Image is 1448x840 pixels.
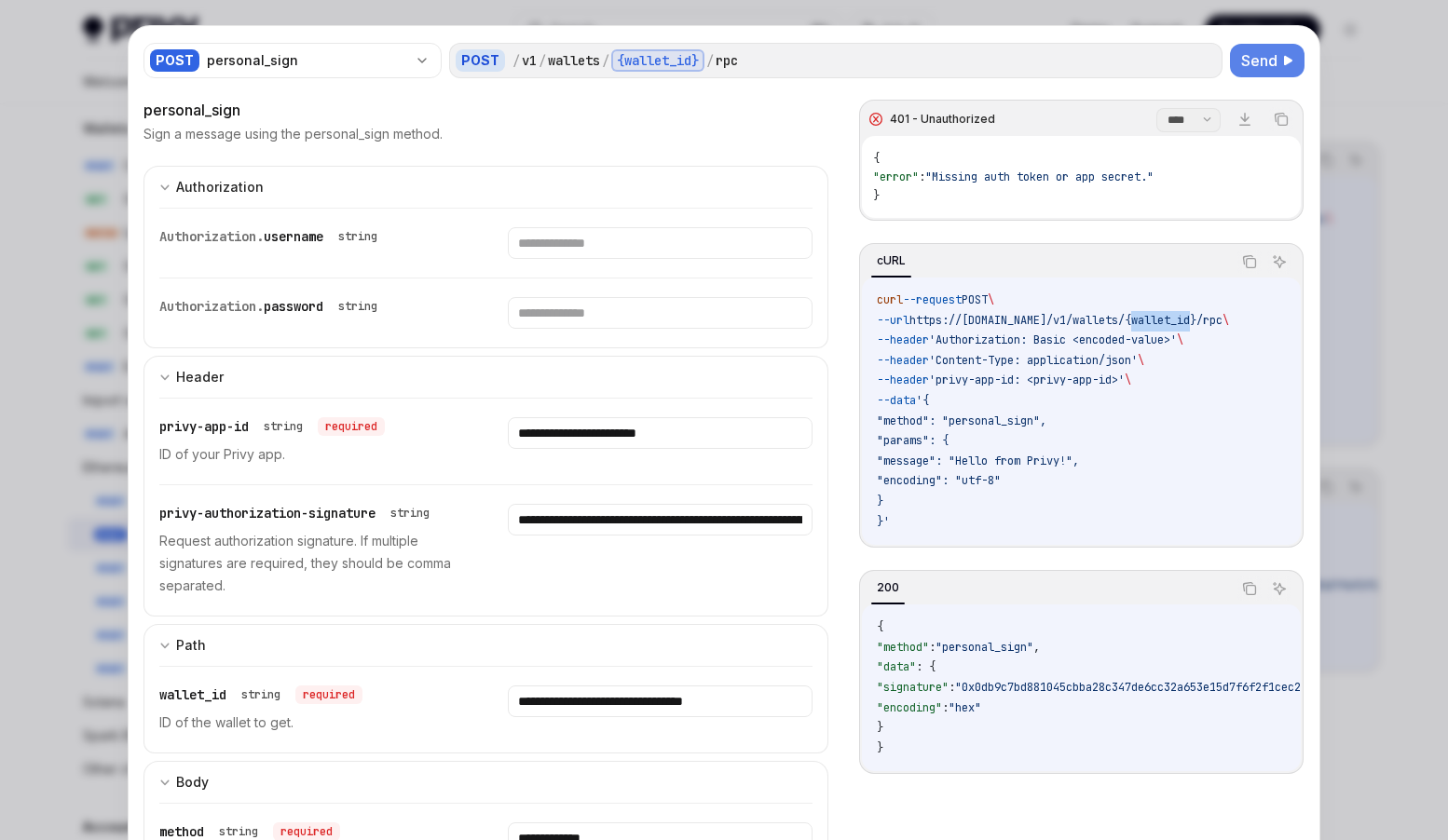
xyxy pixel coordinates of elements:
[877,433,949,448] span: "params": {
[159,823,204,840] span: method
[159,417,385,436] div: privy-app-id
[338,229,377,244] div: string
[143,356,828,398] button: expand input section
[611,49,704,72] div: {wallet_id}
[916,659,936,674] span: : {
[539,51,546,70] div: /
[1237,250,1262,274] button: Copy the contents from the code block
[942,700,949,715] span: :
[877,720,883,735] span: }
[1269,107,1293,131] button: Copy the contents from the code block
[241,687,280,702] div: string
[264,228,323,245] span: username
[1237,576,1262,601] button: Copy the contents from the code block
[159,418,249,435] span: privy-app-id
[873,151,880,166] span: {
[1267,250,1291,274] button: Ask AI
[903,292,962,307] span: --request
[890,112,995,127] div: 401 - Unauthorized
[390,506,430,521] div: string
[962,292,988,307] span: POST
[1267,576,1291,601] button: Ask AI
[877,640,929,655] span: "method"
[919,169,925,184] span: :
[716,51,738,70] div: rpc
[264,298,323,315] span: password
[159,530,463,597] p: Request authorization signature. If multiple signatures are required, they should be comma separa...
[929,353,1138,368] span: 'Content-Type: application/json'
[159,685,362,704] div: wallet_id
[877,353,929,368] span: --header
[602,51,609,70] div: /
[219,824,258,839] div: string
[143,166,828,208] button: expand input section
[871,576,905,599] div: 200
[338,299,377,314] div: string
[159,298,264,315] span: Authorization.
[264,419,303,434] div: string
[877,413,1046,428] span: "method": "personal_sign",
[877,292,903,307] span: curl
[877,332,929,347] span: --header
[1223,313,1229,328] span: \
[1241,49,1277,72] span: Send
[143,761,828,803] button: expand input section
[706,51,714,70] div: /
[929,332,1177,347] span: 'Authorization: Basic <encoded-value>'
[143,624,828,666] button: expand input section
[877,680,949,695] span: "signature"
[143,125,443,143] p: Sign a message using the personal_sign method.
[159,443,463,466] p: ID of your Privy app.
[159,686,226,703] span: wallet_id
[512,51,520,70] div: /
[318,417,385,436] div: required
[150,49,199,72] div: POST
[925,169,1154,184] span: "Missing auth token or app secret."
[877,494,883,508] span: }
[929,373,1125,387] span: 'privy-app-id: <privy-app-id>'
[522,51,537,70] div: v1
[159,228,264,245] span: Authorization.
[871,250,911,272] div: cURL
[936,640,1033,655] span: "personal_sign"
[1125,373,1131,387] span: \
[877,700,942,715] span: "encoding"
[877,740,883,755] span: }
[877,473,1001,488] span: "encoding": "utf-8"
[877,313,909,328] span: --url
[949,680,955,695] span: :
[1177,332,1183,347] span: \
[159,504,437,522] div: privy-authorization-signature
[1138,353,1144,368] span: \
[909,313,1223,328] span: https://[DOMAIN_NAME]/v1/wallets/{wallet_id}/rpc
[159,297,385,316] div: Authorization.password
[1033,640,1040,655] span: ,
[929,640,936,655] span: :
[548,51,600,70] div: wallets
[456,49,505,72] div: POST
[159,711,463,734] p: ID of the wallet to get.
[877,373,929,387] span: --header
[143,41,442,80] button: POSTpersonal_sign
[949,700,981,715] span: "hex"
[988,292,994,307] span: \
[176,176,264,198] div: Authorization
[176,366,224,388] div: Header
[877,619,883,634] span: {
[877,454,1079,468] span: "message": "Hello from Privy!",
[159,227,385,246] div: Authorization.username
[1230,44,1305,77] button: Send
[873,169,919,184] span: "error"
[873,188,880,203] span: }
[295,685,362,704] div: required
[159,505,376,522] span: privy-authorization-signature
[143,99,828,121] div: personal_sign
[877,514,890,529] span: }'
[207,51,407,70] div: personal_sign
[877,393,916,408] span: --data
[176,634,206,657] div: Path
[877,659,916,674] span: "data"
[176,771,209,793] div: Body
[916,393,929,408] span: '{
